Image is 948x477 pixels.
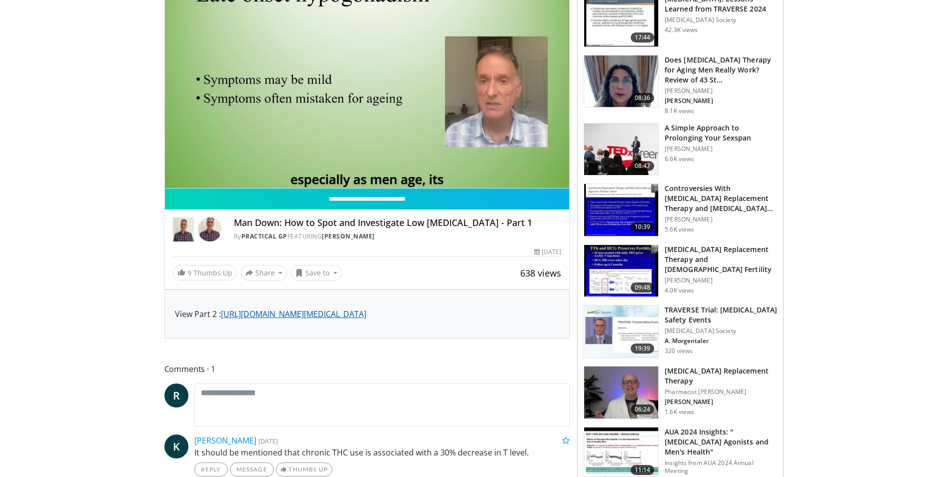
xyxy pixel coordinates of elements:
[665,347,693,355] p: 320 views
[665,337,777,345] p: A. Morgentaler
[665,145,777,153] p: [PERSON_NAME]
[234,217,561,228] h4: Man Down: How to Spot and Investigate Low [MEDICAL_DATA] - Part 1
[665,215,777,223] p: [PERSON_NAME]
[291,265,342,281] button: Save to
[665,398,777,406] p: [PERSON_NAME]
[584,123,777,176] a: 08:47 A Simple Approach to Prolonging Your Sexspan [PERSON_NAME] 6.6K views
[241,232,287,240] a: Practical GP
[631,404,655,414] span: 06:24
[584,123,658,175] img: c4bd4661-e278-4c34-863c-57c104f39734.150x105_q85_crop-smart_upscale.jpg
[665,388,777,396] p: Pharmacist [PERSON_NAME]
[276,462,332,476] a: Thumbs Up
[194,462,228,476] a: Reply
[631,161,655,171] span: 08:47
[584,305,777,358] a: 19:39 TRAVERSE Trial: [MEDICAL_DATA] Safety Events [MEDICAL_DATA] Society A. Morgentaler 320 views
[221,308,366,319] a: [URL][DOMAIN_NAME][MEDICAL_DATA]
[665,26,698,34] p: 42.3K views
[198,217,222,241] img: Avatar
[584,366,658,418] img: e23de6d5-b3cf-4de1-8780-c4eec047bbc0.150x105_q85_crop-smart_upscale.jpg
[584,244,777,297] a: 09:48 [MEDICAL_DATA] Replacement Therapy and [DEMOGRAPHIC_DATA] Fertility [PERSON_NAME] 4.0K views
[631,32,655,42] span: 17:44
[584,55,658,107] img: 4d4bce34-7cbb-4531-8d0c-5308a71d9d6c.150x105_q85_crop-smart_upscale.jpg
[665,459,777,475] p: Insights from AUA 2024 Annual Meeting
[665,427,777,457] h3: AUA 2024 Insights: " [MEDICAL_DATA] Agonists and Men's Health"
[631,282,655,292] span: 09:48
[665,123,777,143] h3: A Simple Approach to Prolonging Your Sexspan
[631,343,655,353] span: 19:39
[665,244,777,274] h3: [MEDICAL_DATA] Replacement Therapy and [DEMOGRAPHIC_DATA] Fertility
[631,222,655,232] span: 10:39
[665,155,694,163] p: 6.6K views
[322,232,375,240] a: [PERSON_NAME]
[584,366,777,419] a: 06:24 [MEDICAL_DATA] Replacement Therapy Pharmacist [PERSON_NAME] [PERSON_NAME] 1.6K views
[230,462,274,476] a: Message
[241,265,287,281] button: Share
[534,247,561,256] div: [DATE]
[665,286,694,294] p: 4.0K views
[164,434,188,458] a: K
[584,55,777,115] a: 08:36 Does [MEDICAL_DATA] Therapy for Aging Men Really Work? Review of 43 St… [PERSON_NAME] [PERS...
[187,268,191,277] span: 9
[665,107,694,115] p: 8.1K views
[164,383,188,407] a: R
[584,183,777,236] a: 10:39 Controversies With [MEDICAL_DATA] Replacement Therapy and [MEDICAL_DATA] Can… [PERSON_NAME]...
[194,435,256,446] a: [PERSON_NAME]
[665,55,777,85] h3: Does [MEDICAL_DATA] Therapy for Aging Men Really Work? Review of 43 St…
[520,267,561,279] span: 638 views
[665,16,777,24] p: [MEDICAL_DATA] Society
[164,362,570,375] span: Comments 1
[173,217,194,241] img: Practical GP
[173,265,237,280] a: 9 Thumbs Up
[194,446,570,458] p: It should be mentioned that chronic THC use is associated with a 30% decrease in T level.
[665,97,777,105] p: [PERSON_NAME]
[175,308,560,320] p: View Part 2 :
[631,93,655,103] span: 08:36
[665,276,777,284] p: [PERSON_NAME]
[584,245,658,297] img: 58e29ddd-d015-4cd9-bf96-f28e303b730c.150x105_q85_crop-smart_upscale.jpg
[584,184,658,236] img: 418933e4-fe1c-4c2e-be56-3ce3ec8efa3b.150x105_q85_crop-smart_upscale.jpg
[665,305,777,325] h3: TRAVERSE Trial: [MEDICAL_DATA] Safety Events
[584,305,658,357] img: 9812f22f-d817-4923-ae6c-a42f6b8f1c21.png.150x105_q85_crop-smart_upscale.png
[631,465,655,475] span: 11:14
[665,408,694,416] p: 1.6K views
[665,87,777,95] p: [PERSON_NAME]
[665,225,694,233] p: 5.6K views
[665,327,777,335] p: [MEDICAL_DATA] Society
[665,366,777,386] h3: [MEDICAL_DATA] Replacement Therapy
[665,183,777,213] h3: Controversies With [MEDICAL_DATA] Replacement Therapy and [MEDICAL_DATA] Can…
[258,436,278,445] small: [DATE]
[234,232,561,241] div: By FEATURING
